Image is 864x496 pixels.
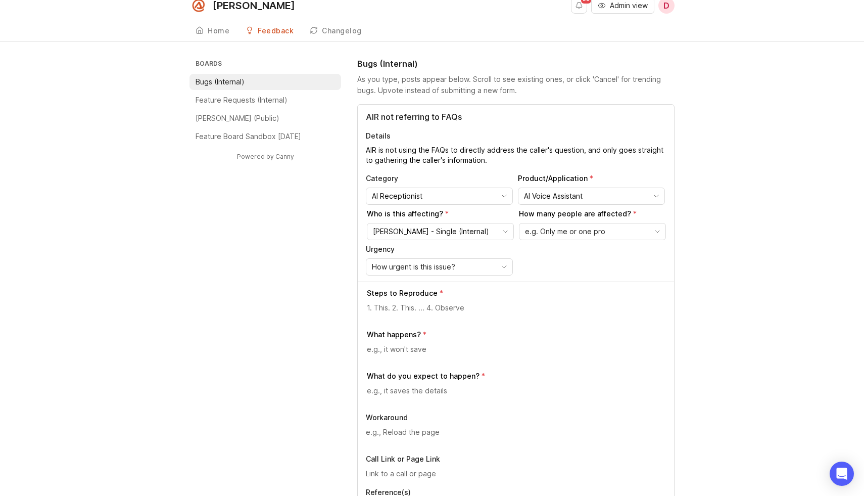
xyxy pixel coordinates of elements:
svg: toggle icon [496,263,512,271]
p: Product/Application [518,173,665,184]
p: Steps to Reproduce [367,288,438,298]
svg: toggle icon [648,192,664,200]
p: [PERSON_NAME] (Public) [196,113,279,123]
input: AI Receptionist [372,191,495,202]
div: Changelog [322,27,362,34]
svg: toggle icon [649,228,665,236]
p: Feature Board Sandbox [DATE] [196,131,301,142]
div: toggle menu [518,188,665,205]
svg: toggle icon [497,228,513,236]
input: Link to a call or page [366,468,666,479]
div: As you type, posts appear below. Scroll to see existing ones, or click 'Cancel' for trending bugs... [357,74,675,96]
div: Feedback [258,27,294,34]
input: AI Voice Assistant [524,191,647,202]
p: What happens? [367,330,421,340]
input: Title [366,111,666,123]
p: Bugs (Internal) [196,77,245,87]
div: toggle menu [366,188,513,205]
input: Smith.ai - Single (Internal) [373,226,496,237]
p: Call Link or Page Link [366,454,666,464]
p: Category [366,173,513,184]
a: Bugs (Internal) [189,74,341,90]
h1: Bugs (Internal) [357,58,418,70]
div: Open Intercom Messenger [830,462,854,486]
svg: toggle icon [496,192,512,200]
a: Changelog [304,21,368,41]
span: How urgent is this issue? [372,261,455,273]
a: Powered by Canny [235,151,296,162]
p: Workaround [366,413,666,423]
textarea: Details [366,145,666,165]
div: toggle menu [519,223,666,240]
p: Details [366,131,666,141]
a: Feature Requests (Internal) [189,92,341,108]
p: Who is this affecting? [367,209,514,219]
p: What do you expect to happen? [367,371,479,381]
a: Home [189,21,235,41]
a: [PERSON_NAME] (Public) [189,110,341,126]
span: Admin view [610,1,648,11]
div: Home [208,27,229,34]
h3: Boards [194,58,341,72]
a: Feature Board Sandbox [DATE] [189,128,341,145]
span: e.g. Only me or one pro [525,226,605,237]
a: Feedback [239,21,300,41]
p: Feature Requests (Internal) [196,95,287,105]
div: toggle menu [367,223,514,240]
div: [PERSON_NAME] [213,1,295,11]
p: How many people are affected? [519,209,666,219]
div: toggle menu [366,258,513,276]
p: Urgency [366,244,513,254]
